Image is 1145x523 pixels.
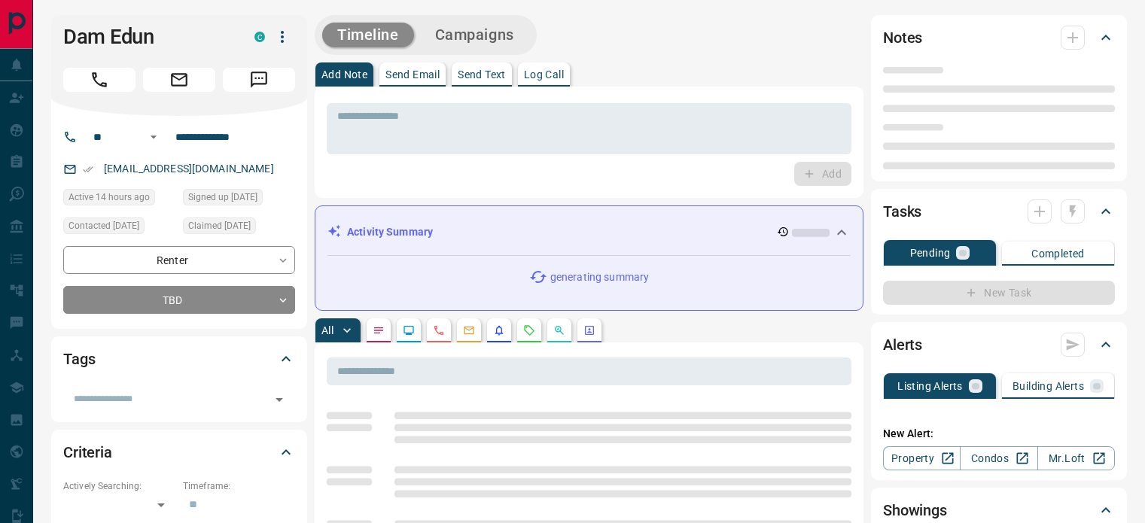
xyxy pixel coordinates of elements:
a: Condos [960,446,1037,470]
div: Tags [63,341,295,377]
div: condos.ca [254,32,265,42]
p: Send Email [385,69,440,80]
svg: Opportunities [553,324,565,336]
div: Thu Aug 14 2025 [63,189,175,210]
p: New Alert: [883,426,1115,442]
p: Activity Summary [347,224,433,240]
p: All [321,325,333,336]
svg: Requests [523,324,535,336]
svg: Agent Actions [583,324,595,336]
div: Notes [883,20,1115,56]
h1: Dam Edun [63,25,232,49]
div: Sat Mar 02 2024 [183,189,295,210]
h2: Alerts [883,333,922,357]
a: [EMAIL_ADDRESS][DOMAIN_NAME] [104,163,274,175]
h2: Criteria [63,440,112,464]
span: Active 14 hours ago [69,190,150,205]
h2: Tags [63,347,95,371]
div: TBD [63,286,295,314]
p: Listing Alerts [897,381,963,391]
button: Open [269,389,290,410]
h2: Tasks [883,199,921,223]
span: Message [223,68,295,92]
span: Signed up [DATE] [188,190,257,205]
span: Call [63,68,136,92]
a: Mr.Loft [1037,446,1115,470]
svg: Calls [433,324,445,336]
p: Send Text [458,69,506,80]
p: generating summary [550,269,649,285]
p: Add Note [321,69,367,80]
div: Activity Summary [327,218,851,246]
p: Building Alerts [1013,381,1084,391]
p: Pending [910,248,951,258]
div: Alerts [883,327,1115,363]
p: Log Call [524,69,564,80]
span: Email [143,68,215,92]
svg: Emails [463,324,475,336]
p: Actively Searching: [63,479,175,493]
div: Sat Mar 02 2024 [183,217,295,239]
button: Open [145,128,163,146]
a: Property [883,446,961,470]
div: Criteria [63,434,295,470]
svg: Notes [373,324,385,336]
p: Completed [1031,248,1085,259]
div: Tasks [883,193,1115,230]
span: Contacted [DATE] [69,218,139,233]
button: Campaigns [420,23,529,47]
div: Sun Mar 03 2024 [63,217,175,239]
svg: Email Verified [83,164,93,175]
button: Timeline [322,23,414,47]
h2: Showings [883,498,947,522]
p: Timeframe: [183,479,295,493]
span: Claimed [DATE] [188,218,251,233]
div: Renter [63,246,295,274]
svg: Lead Browsing Activity [403,324,415,336]
h2: Notes [883,26,922,50]
svg: Listing Alerts [493,324,505,336]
